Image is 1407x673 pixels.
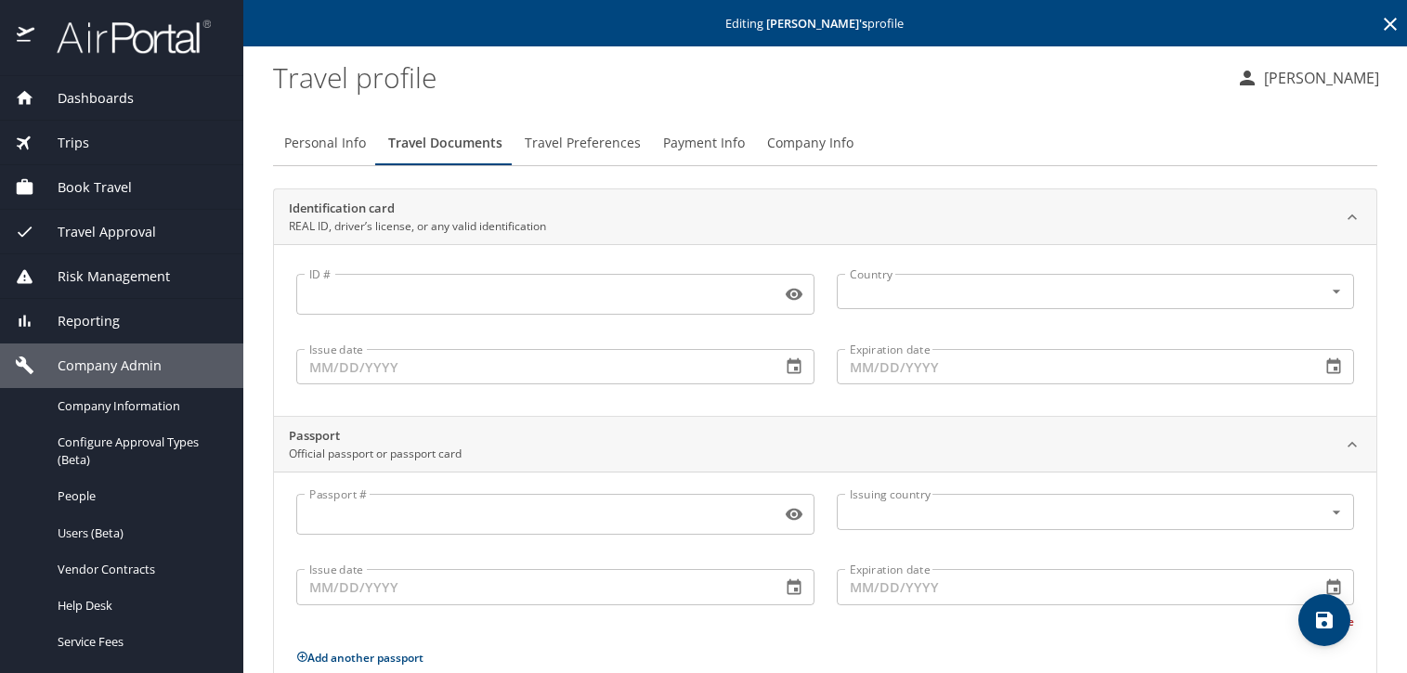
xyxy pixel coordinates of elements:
span: Trips [34,133,89,153]
span: Book Travel [34,177,132,198]
span: Reporting [34,311,120,331]
span: Travel Approval [34,222,156,242]
span: Dashboards [34,88,134,109]
span: Payment Info [663,132,745,155]
input: MM/DD/YYYY [296,349,766,384]
span: Vendor Contracts [58,561,221,578]
span: Configure Approval Types (Beta) [58,434,221,469]
span: Users (Beta) [58,524,221,542]
span: People [58,487,221,505]
span: Company Information [58,397,221,415]
button: [PERSON_NAME] [1229,61,1387,95]
button: save [1298,594,1350,646]
span: Company Admin [34,356,162,376]
h2: Passport [289,427,462,446]
img: airportal-logo.png [36,19,211,55]
div: PassportOfficial passport or passport card [274,417,1376,472]
img: icon-airportal.png [17,19,36,55]
span: Risk Management [34,266,170,287]
span: Service Fees [58,633,221,651]
p: REAL ID, driver’s license, or any valid identification [289,218,546,235]
div: Identification cardREAL ID, driver’s license, or any valid identification [274,189,1376,245]
p: [PERSON_NAME] [1258,67,1379,89]
span: Travel Preferences [525,132,641,155]
strong: [PERSON_NAME] 's [766,15,867,32]
input: MM/DD/YYYY [837,349,1307,384]
button: Open [1325,280,1348,303]
input: MM/DD/YYYY [837,569,1307,604]
div: Profile [273,121,1377,165]
button: Add another passport [296,650,423,666]
span: Travel Documents [388,132,502,155]
p: Official passport or passport card [289,446,462,462]
input: MM/DD/YYYY [296,569,766,604]
button: Open [1325,501,1348,524]
div: Identification cardREAL ID, driver’s license, or any valid identification [274,244,1376,416]
h1: Travel profile [273,48,1221,106]
span: Company Info [767,132,853,155]
span: Personal Info [284,132,366,155]
p: Editing profile [249,18,1401,30]
span: Help Desk [58,597,221,615]
h2: Identification card [289,200,546,218]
